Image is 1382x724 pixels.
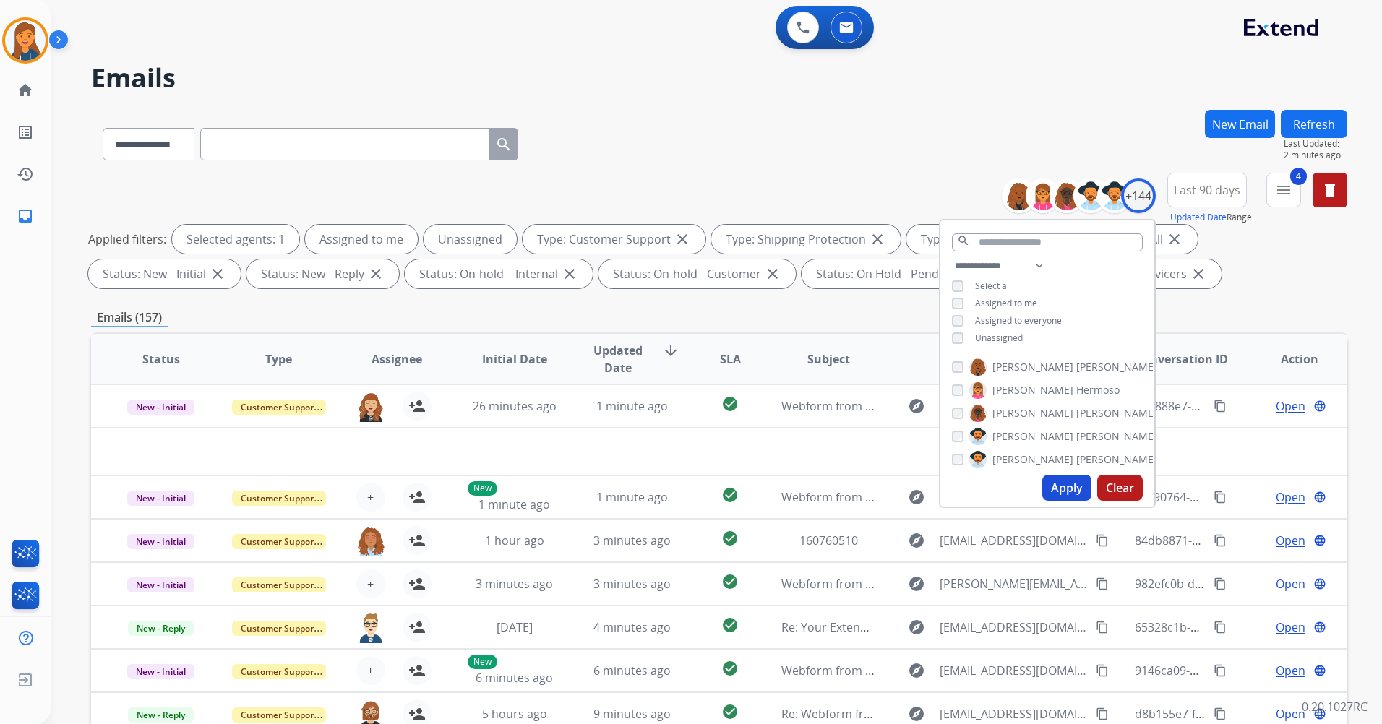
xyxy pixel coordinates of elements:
img: agent-avatar [356,526,385,556]
mat-icon: check_circle [721,660,739,677]
span: d8b155e7-f2c9-448c-a4ab-8b8e59b9db7b [1135,706,1359,722]
span: Hermoso [1076,383,1120,397]
span: [PERSON_NAME] [1076,452,1157,467]
span: SLA [720,350,741,368]
span: Open [1276,705,1305,723]
h2: Emails [91,64,1347,92]
span: [PERSON_NAME] [992,360,1073,374]
span: 26 minutes ago [473,398,557,414]
span: + [367,488,374,506]
mat-icon: explore [908,488,925,506]
span: New - Initial [127,491,194,506]
p: New [468,481,497,496]
div: Unassigned [424,225,517,254]
span: Customer Support [232,577,326,592]
mat-icon: check_circle [721,573,739,590]
mat-icon: person_add [408,705,426,723]
span: Webform from [EMAIL_ADDRESS][DOMAIN_NAME] on [DATE] [781,398,1109,414]
span: [EMAIL_ADDRESS][DOMAIN_NAME] [940,662,1088,679]
img: agent-avatar [356,613,385,643]
span: Last 90 days [1174,187,1240,193]
mat-icon: explore [908,397,925,415]
button: + [356,483,385,512]
div: Status: On-hold – Internal [405,259,593,288]
span: New - Initial [127,400,194,415]
span: Customer Support [232,534,326,549]
mat-icon: content_copy [1096,534,1109,547]
mat-icon: check_circle [721,616,739,634]
span: Assigned to me [975,297,1037,309]
span: [PERSON_NAME] [1076,360,1157,374]
span: 9146ca09-d941-47d0-b521-c929e064b161 [1135,663,1359,678]
mat-icon: content_copy [1214,664,1227,677]
button: Updated Date [1170,212,1227,223]
span: Customer Support [232,400,326,415]
mat-icon: content_copy [1214,491,1227,504]
div: +144 [1121,178,1156,213]
span: + [367,575,374,592]
mat-icon: person_add [408,619,426,636]
mat-icon: close [674,230,691,248]
span: Subject [807,350,850,368]
mat-icon: close [1190,265,1207,283]
span: Re: Your Extend Cleaning Kit is on its way [781,619,1003,635]
div: Status: On Hold - Pending Parts [802,259,1022,288]
span: Webform from [EMAIL_ADDRESS][DOMAIN_NAME] on [DATE] [781,663,1109,678]
span: [PERSON_NAME] [992,406,1073,421]
span: Open [1276,532,1305,549]
mat-icon: close [367,265,385,283]
mat-icon: close [764,265,781,283]
mat-icon: search [495,136,512,153]
button: Apply [1042,475,1091,501]
mat-icon: content_copy [1096,621,1109,634]
mat-icon: person_add [408,532,426,549]
mat-icon: explore [908,575,925,592]
span: Open [1276,662,1305,679]
mat-icon: language [1313,664,1326,677]
span: [PERSON_NAME] [992,383,1073,397]
span: New - Reply [128,621,194,636]
button: New Email [1205,110,1275,138]
mat-icon: language [1313,491,1326,504]
span: 3 minutes ago [593,576,671,592]
span: [EMAIL_ADDRESS][DOMAIN_NAME] [940,705,1088,723]
span: Conversation ID [1136,350,1228,368]
mat-icon: language [1313,400,1326,413]
mat-icon: close [1166,230,1183,248]
img: avatar [5,20,46,61]
mat-icon: close [209,265,226,283]
span: + [367,662,374,679]
span: Webform from [PERSON_NAME][EMAIL_ADDRESS][DOMAIN_NAME] on [DATE] [781,576,1198,592]
button: Last 90 days [1167,173,1247,207]
mat-icon: language [1313,621,1326,634]
span: 160760510 [799,533,858,548]
div: Status: New - Reply [246,259,399,288]
span: 1 minute ago [596,398,668,414]
span: 2 minutes ago [1284,150,1347,161]
p: 0.20.1027RC [1302,698,1368,715]
span: [PERSON_NAME][EMAIL_ADDRESS][DOMAIN_NAME] [940,575,1088,592]
span: 3 minutes ago [476,576,553,592]
th: Action [1229,334,1347,384]
span: [EMAIL_ADDRESS][DOMAIN_NAME] [940,532,1088,549]
mat-icon: content_copy [1096,664,1109,677]
span: Customer Support [232,491,326,506]
span: 4 [1290,168,1307,185]
mat-icon: language [1313,577,1326,590]
mat-icon: list_alt [17,124,34,141]
span: Updated Date [585,342,651,376]
mat-icon: person_add [408,397,426,415]
mat-icon: check_circle [721,486,739,504]
span: Status [142,350,180,368]
span: Webform from [PERSON_NAME][EMAIL_ADDRESS][DOMAIN_NAME] on [DATE] [781,489,1198,505]
span: 1 minute ago [478,496,550,512]
div: Type: Reguard CS [906,225,1050,254]
div: Selected agents: 1 [172,225,299,254]
span: 1 minute ago [596,489,668,505]
img: agent-avatar [356,392,385,422]
button: Clear [1097,475,1143,501]
button: 4 [1266,173,1301,207]
span: Initial Date [482,350,547,368]
p: Emails (157) [91,309,168,327]
span: 6 minutes ago [476,670,553,686]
